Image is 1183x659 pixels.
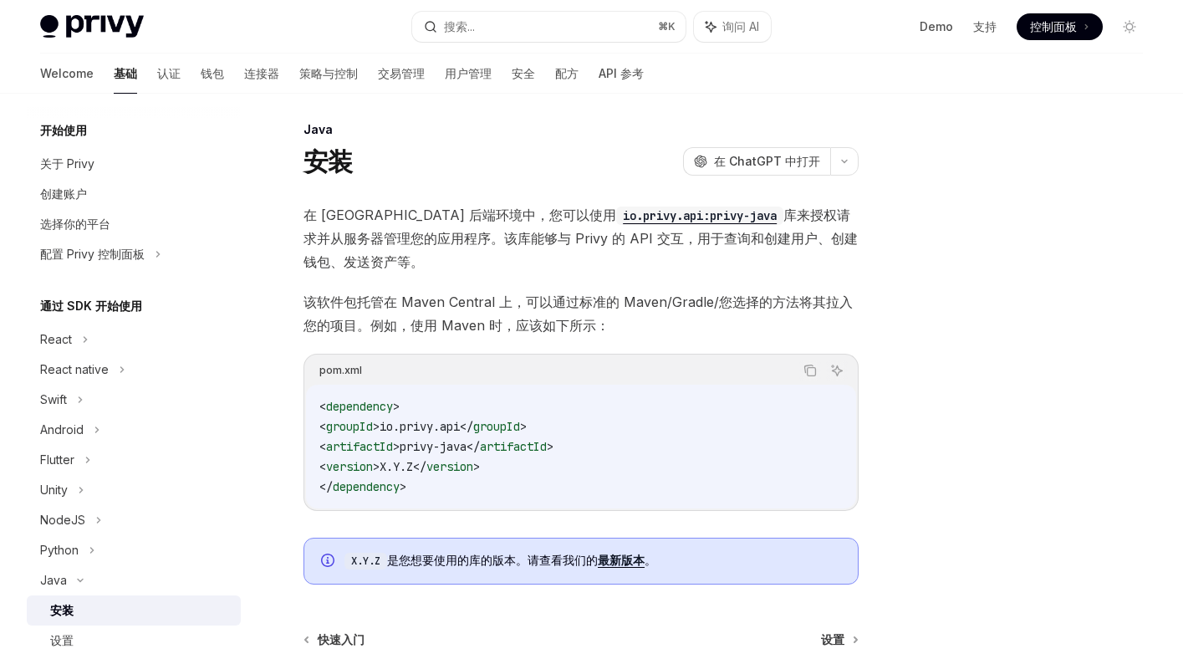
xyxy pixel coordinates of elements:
a: 关于 Privy [27,149,241,179]
a: Demo [920,18,953,35]
font: 关于 Privy [40,156,94,171]
a: io.privy.api:privy-java [616,207,783,223]
a: 配方 [555,54,579,94]
font: 询问 AI [722,19,759,33]
font: 该软件包托管在 Maven Central 上，可以通过标准的 Maven/Gradle/您选择的方法将其拉入您的项目。例如，使用 Maven 时，应该如下所示： [303,294,853,334]
a: 策略与控制 [299,54,358,94]
code: io.privy.api:privy-java [616,207,783,225]
span: > [373,459,380,474]
a: 快速入门 [305,631,365,648]
button: 在 ChatGPT 中打开 [683,147,830,176]
font: 设置 [821,632,844,646]
span: ⌘ K [658,20,676,33]
span: < [319,439,326,454]
code: X.Y.Z [344,553,387,570]
a: 设置 [821,631,857,648]
img: light logo [40,15,144,38]
font: 支持 [973,19,997,33]
a: 认证 [157,54,181,94]
span: X.Y.Z [380,459,413,474]
span: privy-java [400,439,467,454]
span: </ [460,419,473,434]
a: 基础 [114,54,137,94]
div: Unity [40,480,68,500]
font: 在 [GEOGRAPHIC_DATA] 后端环境中，您可以使用 库来授权请求并从服务器管理您的应用程序。该库能够与 Privy 的 API 交互，用于查询和创建用户、创建钱包、发送资产等。 [303,207,858,270]
div: Java [40,570,67,590]
span: version [426,459,473,474]
span: </ [467,439,480,454]
font: 安装 [303,146,353,176]
font: 钱包 [201,66,224,80]
button: 搜索...⌘K [412,12,686,42]
span: > [393,439,400,454]
font: 设置 [50,633,74,647]
span: > [393,399,400,414]
font: 通过 SDK 开始使用 [40,299,142,313]
a: 交易管理 [378,54,425,94]
span: groupId [473,419,520,434]
font: 配置 Privy 控制面板 [40,247,145,261]
span: > [373,419,380,434]
font: 安装 [50,603,74,617]
span: groupId [326,419,373,434]
span: > [547,439,553,454]
span: < [319,459,326,474]
font: 认证 [157,66,181,80]
div: Java [303,121,859,138]
div: NodeJS [40,510,85,530]
div: Flutter [40,450,74,470]
a: 最新版本 [598,553,645,568]
a: API 参考 [599,54,644,94]
div: React [40,329,72,350]
a: 支持 [973,18,997,35]
span: artifactId [480,439,547,454]
font: 配方 [555,66,579,80]
div: Swift [40,390,67,410]
font: 用户管理 [445,66,492,80]
font: 控制面板 [1030,19,1077,33]
font: 快速入门 [318,632,365,646]
span: < [319,399,326,414]
a: 安装 [27,595,241,626]
button: Ask AI [826,360,848,381]
font: 安全 [512,66,535,80]
span: </ [319,479,333,494]
a: 选择你的平台 [27,209,241,239]
svg: Info [321,554,338,570]
button: Toggle dark mode [1116,13,1143,40]
span: dependency [326,399,393,414]
a: 控制面板 [1017,13,1103,40]
div: React native [40,360,109,380]
font: 策略与控制 [299,66,358,80]
a: 创建账户 [27,179,241,209]
a: 用户管理 [445,54,492,94]
div: Android [40,420,84,440]
font: API 参考 [599,66,644,80]
span: io.privy.api [380,419,460,434]
font: 创建账户 [40,186,87,201]
span: < [319,419,326,434]
font: 基础 [114,66,137,80]
div: pom.xml [319,360,362,381]
button: Copy the contents from the code block [799,360,821,381]
a: 安全 [512,54,535,94]
span: dependency [333,479,400,494]
font: 搜索... [444,19,475,33]
span: </ [413,459,426,474]
a: 设置 [27,626,241,656]
font: 是您想要使用的库的版本。请查看我们的 。 [344,553,656,567]
span: > [400,479,406,494]
span: > [520,419,527,434]
font: 在 ChatGPT 中打开 [714,154,820,168]
font: 交易管理 [378,66,425,80]
span: > [473,459,480,474]
button: 询问 AI [694,12,771,42]
font: 连接器 [244,66,279,80]
font: 开始使用 [40,123,87,137]
a: 钱包 [201,54,224,94]
a: 连接器 [244,54,279,94]
a: Welcome [40,54,94,94]
font: 选择你的平台 [40,217,110,231]
span: artifactId [326,439,393,454]
span: version [326,459,373,474]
